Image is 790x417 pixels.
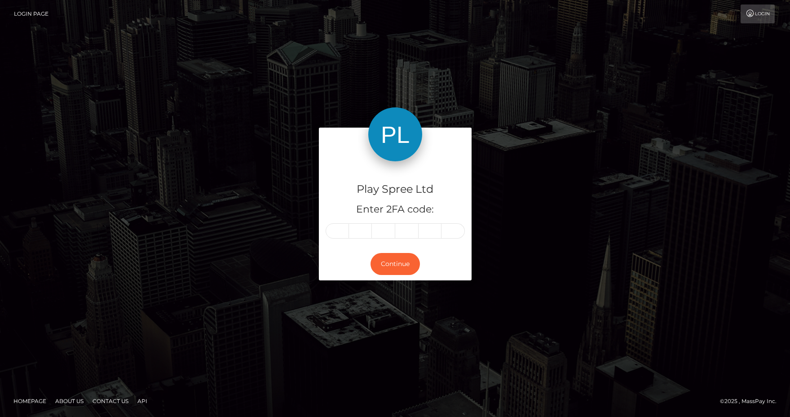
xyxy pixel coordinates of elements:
button: Continue [371,253,420,275]
h5: Enter 2FA code: [326,203,465,217]
a: Contact Us [89,394,132,408]
a: Login Page [14,4,49,23]
div: © 2025 , MassPay Inc. [720,396,783,406]
a: API [134,394,151,408]
h4: Play Spree Ltd [326,182,465,197]
a: Login [741,4,775,23]
a: About Us [52,394,87,408]
a: Homepage [10,394,50,408]
img: Play Spree Ltd [368,107,422,161]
